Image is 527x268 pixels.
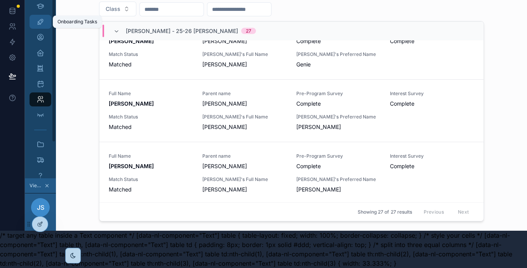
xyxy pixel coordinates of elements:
span: [PERSON_NAME] - 25-26 [PERSON_NAME] [126,27,238,35]
span: Parent name [202,153,287,159]
span: Matched [109,61,193,68]
span: Complete [390,100,474,108]
span: Complete [390,162,474,170]
span: [PERSON_NAME]'s Preferred Name [296,176,381,183]
span: Match Status [109,51,193,57]
strong: [PERSON_NAME] [109,38,154,44]
span: Complete [296,100,381,108]
span: [PERSON_NAME] [202,37,287,45]
span: [PERSON_NAME] [202,186,287,193]
a: Full Name[PERSON_NAME]Parent name[PERSON_NAME]Pre-Program SurveyCompleteInterest SurveyCompleteMa... [99,142,484,204]
span: Viewing as [PERSON_NAME] [30,183,43,189]
span: Pre-Program Survey [296,153,381,159]
span: Complete [390,37,474,45]
span: [PERSON_NAME]'s Preferred Name [296,114,381,120]
span: Full Name [109,153,193,159]
span: Class [106,5,120,13]
span: [PERSON_NAME]'s Full Name [202,51,287,57]
div: Onboarding Tasks [57,19,97,25]
span: [PERSON_NAME] [202,123,287,131]
span: Genie [296,61,381,68]
span: Matched [109,186,193,193]
span: Matched [109,123,193,131]
span: [PERSON_NAME]'s Full Name [202,176,287,183]
span: [PERSON_NAME] [296,186,381,193]
a: Full Name[PERSON_NAME]Parent name[PERSON_NAME]Pre-Program SurveyCompleteInterest SurveyCompleteMa... [99,79,484,142]
span: Parent name [202,90,287,97]
span: [PERSON_NAME] [202,61,287,68]
span: Complete [296,37,381,45]
div: 27 [246,28,251,34]
span: Complete [296,162,381,170]
span: JS [37,203,44,212]
span: [PERSON_NAME]'s Preferred Name [296,51,381,57]
button: Select Button [99,2,136,16]
span: [PERSON_NAME] [296,123,381,131]
span: [PERSON_NAME]'s Full Name [202,114,287,120]
span: Interest Survey [390,90,474,97]
span: [PERSON_NAME] [202,162,287,170]
a: Full Name[PERSON_NAME]Parent name[PERSON_NAME]Pre-Program SurveyCompleteInterest SurveyCompleteMa... [99,17,484,79]
strong: [PERSON_NAME] [109,100,154,107]
span: Match Status [109,114,193,120]
span: Full Name [109,90,193,97]
span: Interest Survey [390,153,474,159]
strong: [PERSON_NAME] [109,163,154,169]
span: Pre-Program Survey [296,90,381,97]
span: Match Status [109,176,193,183]
span: [PERSON_NAME] [202,100,287,108]
span: Showing 27 of 27 results [358,209,412,215]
